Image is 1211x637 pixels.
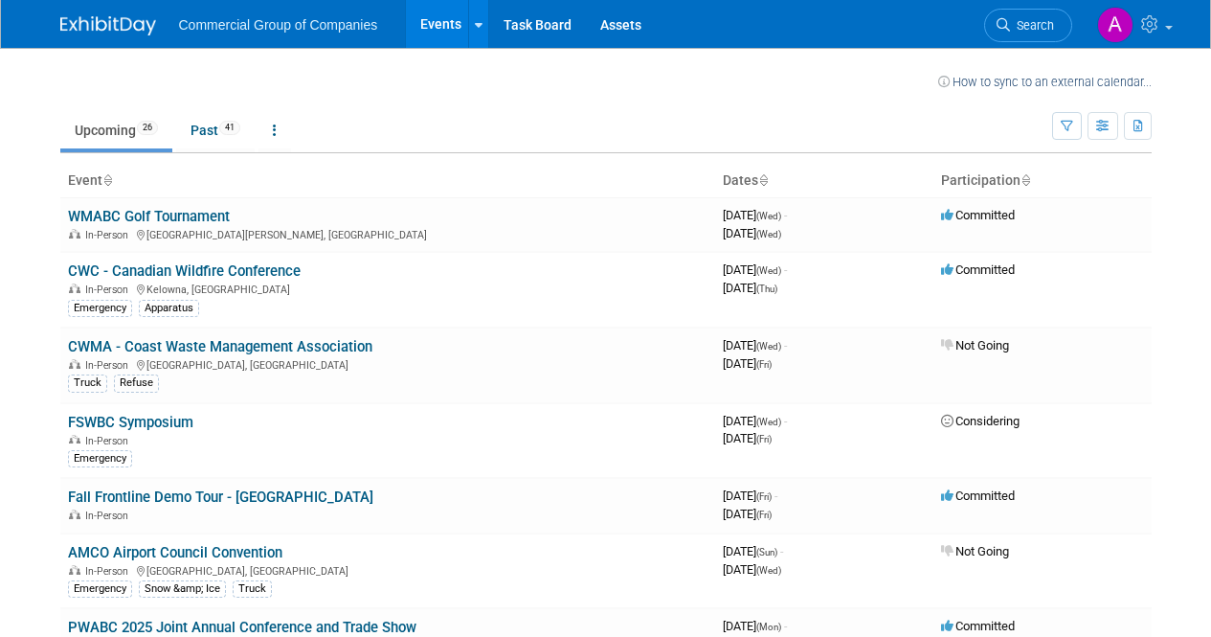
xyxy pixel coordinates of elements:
img: In-Person Event [69,284,80,293]
span: Considering [941,414,1020,428]
span: (Fri) [756,434,772,444]
span: [DATE] [723,208,787,222]
span: (Fri) [756,491,772,502]
a: CWC - Canadian Wildfire Conference [68,262,301,280]
a: Sort by Start Date [758,172,768,188]
img: In-Person Event [69,435,80,444]
span: In-Person [85,565,134,578]
span: - [784,262,787,277]
div: Truck [68,375,107,392]
a: How to sync to an external calendar... [938,75,1152,89]
span: - [784,338,787,353]
span: Committed [941,208,1015,222]
span: (Wed) [756,265,781,276]
span: Committed [941,619,1015,633]
a: Fall Frontline Demo Tour - [GEOGRAPHIC_DATA] [68,489,373,506]
img: In-Person Event [69,359,80,369]
span: In-Person [85,284,134,296]
span: Committed [941,262,1015,277]
span: 41 [219,121,240,135]
a: Sort by Event Name [102,172,112,188]
span: [DATE] [723,619,787,633]
span: - [784,414,787,428]
span: [DATE] [723,507,772,521]
span: [DATE] [723,226,781,240]
img: In-Person Event [69,510,80,519]
span: [DATE] [723,431,772,445]
span: [DATE] [723,356,772,371]
img: In-Person Event [69,565,80,575]
span: [DATE] [723,414,787,428]
span: - [774,489,777,503]
a: PWABC 2025 Joint Annual Conference and Trade Show [68,619,416,636]
span: Not Going [941,338,1009,353]
span: [DATE] [723,562,781,577]
span: (Wed) [756,211,781,221]
div: Emergency [68,450,132,467]
span: (Wed) [756,229,781,239]
span: - [784,208,787,222]
span: (Fri) [756,510,772,520]
span: In-Person [85,229,134,241]
div: [GEOGRAPHIC_DATA], [GEOGRAPHIC_DATA] [68,356,707,372]
th: Participation [933,165,1152,197]
span: [DATE] [723,338,787,353]
a: AMCO Airport Council Convention [68,544,282,561]
div: [GEOGRAPHIC_DATA], [GEOGRAPHIC_DATA] [68,562,707,578]
span: - [784,619,787,633]
span: (Wed) [756,341,781,352]
div: Emergency [68,580,132,598]
a: FSWBC Symposium [68,414,193,431]
span: Committed [941,489,1015,503]
img: In-Person Event [69,229,80,239]
span: [DATE] [723,262,787,277]
a: CWMA - Coast Waste Management Association [68,338,372,355]
span: - [780,544,783,558]
div: Snow &amp; Ice [139,580,226,598]
span: In-Person [85,435,134,447]
span: [DATE] [723,281,777,295]
div: Apparatus [139,300,199,317]
div: Kelowna, [GEOGRAPHIC_DATA] [68,281,707,296]
th: Dates [715,165,933,197]
div: Truck [233,580,272,598]
a: WMABC Golf Tournament [68,208,230,225]
a: Upcoming26 [60,112,172,148]
span: Commercial Group of Companies [179,17,378,33]
span: Not Going [941,544,1009,558]
a: Past41 [176,112,255,148]
div: Emergency [68,300,132,317]
img: Adam Lowe [1097,7,1133,43]
a: Sort by Participation Type [1020,172,1030,188]
span: (Wed) [756,565,781,576]
th: Event [60,165,715,197]
span: (Wed) [756,417,781,427]
span: (Sun) [756,547,777,557]
span: In-Person [85,510,134,522]
img: ExhibitDay [60,16,156,35]
span: 26 [137,121,158,135]
div: [GEOGRAPHIC_DATA][PERSON_NAME], [GEOGRAPHIC_DATA] [68,226,707,241]
span: [DATE] [723,544,783,558]
div: Refuse [114,375,159,392]
a: Search [984,9,1072,42]
span: (Mon) [756,622,781,632]
span: Search [1010,18,1054,33]
span: [DATE] [723,489,777,503]
span: (Thu) [756,284,777,294]
span: (Fri) [756,359,772,370]
span: In-Person [85,359,134,372]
